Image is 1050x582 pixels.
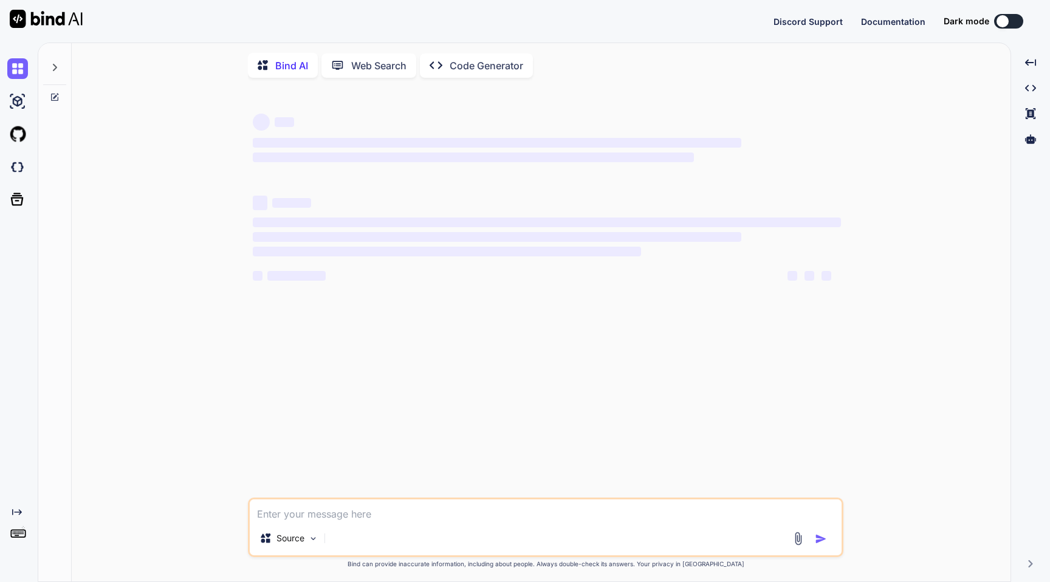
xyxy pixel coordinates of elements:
[272,198,311,208] span: ‌
[253,232,741,242] span: ‌
[275,117,294,127] span: ‌
[774,15,843,28] button: Discord Support
[253,114,270,131] span: ‌
[815,533,827,545] img: icon
[253,152,694,162] span: ‌
[276,532,304,544] p: Source
[861,15,925,28] button: Documentation
[7,91,28,112] img: ai-studio
[253,138,741,148] span: ‌
[275,58,308,73] p: Bind AI
[7,124,28,145] img: githubLight
[351,58,407,73] p: Web Search
[774,16,843,27] span: Discord Support
[822,271,831,281] span: ‌
[944,15,989,27] span: Dark mode
[7,157,28,177] img: darkCloudIdeIcon
[248,560,843,569] p: Bind can provide inaccurate information, including about people. Always double-check its answers....
[10,10,83,28] img: Bind AI
[861,16,925,27] span: Documentation
[791,532,805,546] img: attachment
[253,247,641,256] span: ‌
[308,533,318,544] img: Pick Models
[267,271,326,281] span: ‌
[450,58,523,73] p: Code Generator
[253,196,267,210] span: ‌
[787,271,797,281] span: ‌
[253,271,262,281] span: ‌
[7,58,28,79] img: chat
[253,217,841,227] span: ‌
[805,271,814,281] span: ‌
